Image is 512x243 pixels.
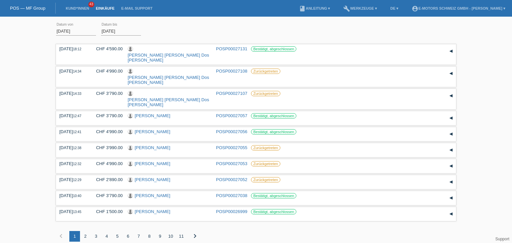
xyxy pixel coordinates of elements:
[144,231,155,242] div: 8
[91,231,101,242] div: 3
[299,5,306,12] i: book
[135,145,170,150] a: [PERSON_NAME]
[91,177,123,182] div: CHF 2'890.00
[123,231,133,242] div: 6
[59,161,86,166] div: [DATE]
[251,209,296,214] label: Bestätigt, abgeschlossen
[10,6,45,11] a: POS — MF Group
[251,69,280,74] label: Zurückgetreten
[91,46,123,51] div: CHF 4'590.00
[446,193,456,203] div: auf-/zuklappen
[62,6,92,10] a: Kund*innen
[91,161,123,166] div: CHF 4'990.00
[91,129,123,134] div: CHF 4'990.00
[59,209,86,214] div: [DATE]
[343,5,350,12] i: build
[446,145,456,155] div: auf-/zuklappen
[59,69,86,74] div: [DATE]
[446,177,456,187] div: auf-/zuklappen
[91,145,123,150] div: CHF 3'990.00
[69,231,80,242] div: 1
[73,130,81,134] span: 12:41
[446,69,456,79] div: auf-/zuklappen
[251,129,296,134] label: Bestätigt, abgeschlossen
[165,231,176,242] div: 10
[91,113,123,118] div: CHF 3'790.00
[118,6,156,10] a: E-Mail Support
[446,161,456,171] div: auf-/zuklappen
[59,145,86,150] div: [DATE]
[340,6,380,10] a: buildWerkzeuge ▾
[73,114,81,118] span: 12:47
[216,145,247,150] a: POSP00027055
[216,113,247,118] a: POSP00027057
[216,69,247,74] a: POSP00027108
[92,6,118,10] a: Einkäufe
[91,91,123,96] div: CHF 3'790.00
[73,210,81,214] span: 13:45
[135,193,170,198] a: [PERSON_NAME]
[59,113,86,118] div: [DATE]
[59,46,86,51] div: [DATE]
[57,232,65,240] i: chevron_left
[73,162,81,166] span: 12:32
[91,193,123,198] div: CHF 3'790.00
[216,193,247,198] a: POSP00027038
[387,6,402,10] a: DE ▾
[251,145,280,150] label: Zurückgetreten
[495,237,509,241] a: Support
[101,231,112,242] div: 4
[59,129,86,134] div: [DATE]
[176,231,187,242] div: 11
[59,193,86,198] div: [DATE]
[251,91,280,96] label: Zurückgetreten
[216,161,247,166] a: POSP00027053
[251,113,296,119] label: Bestätigt, abgeschlossen
[128,97,209,107] a: [PERSON_NAME] [PERSON_NAME] Dos [PERSON_NAME]
[80,231,91,242] div: 2
[135,177,170,182] a: [PERSON_NAME]
[59,177,86,182] div: [DATE]
[135,209,170,214] a: [PERSON_NAME]
[135,113,170,118] a: [PERSON_NAME]
[112,231,123,242] div: 5
[59,91,86,96] div: [DATE]
[133,231,144,242] div: 7
[73,70,81,73] span: 14:34
[251,46,296,52] label: Bestätigt, abgeschlossen
[91,209,123,214] div: CHF 1'500.00
[216,177,247,182] a: POSP00027052
[446,129,456,139] div: auf-/zuklappen
[251,193,296,198] label: Bestätigt, abgeschlossen
[412,5,418,12] i: account_circle
[73,47,81,51] span: 18:12
[73,178,81,182] span: 12:29
[216,209,247,214] a: POSP00026999
[73,194,81,198] span: 10:40
[88,2,94,7] span: 43
[128,53,209,63] a: [PERSON_NAME] [PERSON_NAME] Dos [PERSON_NAME]
[446,209,456,219] div: auf-/zuklappen
[251,177,280,182] label: Zurückgetreten
[135,161,170,166] a: [PERSON_NAME]
[191,232,199,240] i: chevron_right
[446,46,456,56] div: auf-/zuklappen
[408,6,509,10] a: account_circleE-Motors Schweiz GmbH - [PERSON_NAME] ▾
[216,129,247,134] a: POSP00027056
[296,6,333,10] a: bookAnleitung ▾
[155,231,165,242] div: 9
[128,75,209,85] a: [PERSON_NAME] [PERSON_NAME] Dos [PERSON_NAME]
[91,69,123,74] div: CHF 4'990.00
[73,92,81,96] span: 14:33
[446,91,456,101] div: auf-/zuklappen
[446,113,456,123] div: auf-/zuklappen
[216,46,247,51] a: POSP00027131
[135,129,170,134] a: [PERSON_NAME]
[216,91,247,96] a: POSP00027107
[251,161,280,166] label: Zurückgetreten
[73,146,81,150] span: 12:38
